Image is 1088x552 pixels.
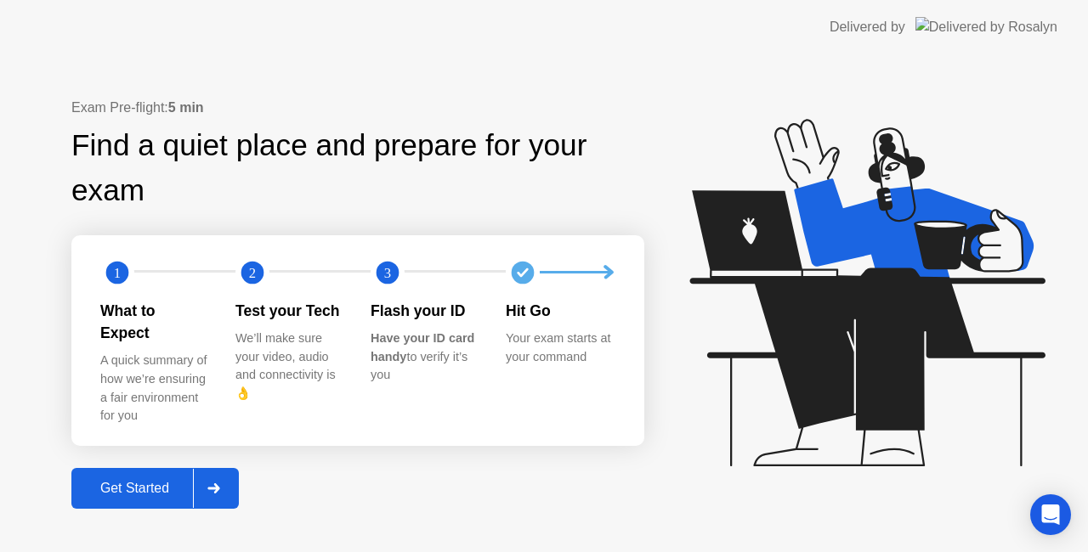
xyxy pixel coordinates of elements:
div: We’ll make sure your video, audio and connectivity is 👌 [235,330,343,403]
div: Test your Tech [235,300,343,322]
b: 5 min [168,100,204,115]
text: 3 [384,264,391,280]
text: 2 [249,264,256,280]
button: Get Started [71,468,239,509]
div: Delivered by [830,17,905,37]
img: Delivered by Rosalyn [915,17,1057,37]
div: A quick summary of how we’re ensuring a fair environment for you [100,352,208,425]
div: What to Expect [100,300,208,345]
div: to verify it’s you [371,330,479,385]
div: Find a quiet place and prepare for your exam [71,123,644,213]
div: Flash your ID [371,300,479,322]
text: 1 [114,264,121,280]
div: Your exam starts at your command [506,330,614,366]
div: Open Intercom Messenger [1030,494,1071,535]
div: Exam Pre-flight: [71,98,644,118]
b: Have your ID card handy [371,331,474,363]
div: Hit Go [506,300,614,322]
div: Get Started [76,481,193,496]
